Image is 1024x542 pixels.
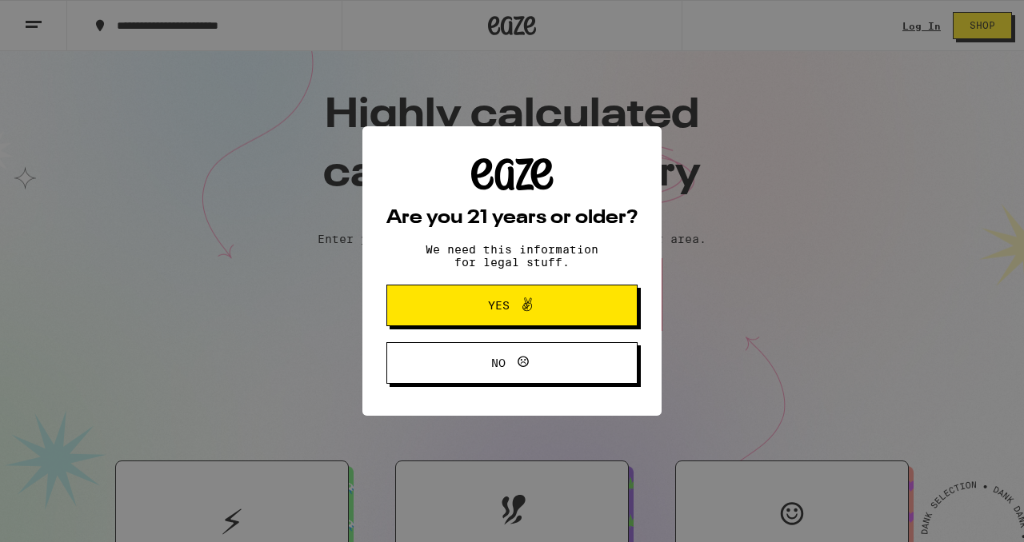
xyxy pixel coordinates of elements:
iframe: Opens a widget where you can find more information [921,494,1008,534]
span: No [491,357,506,369]
span: Yes [488,300,510,311]
button: No [386,342,638,384]
h2: Are you 21 years or older? [386,209,638,228]
p: We need this information for legal stuff. [412,243,612,269]
button: Yes [386,285,638,326]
